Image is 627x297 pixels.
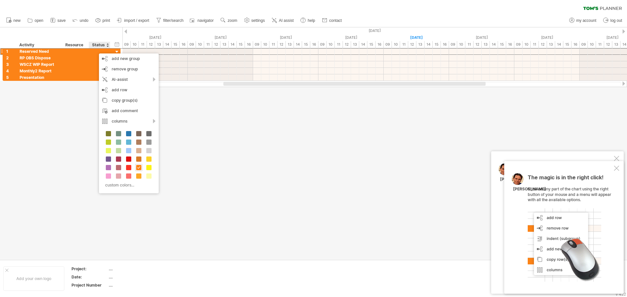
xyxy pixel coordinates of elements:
div: Status [92,42,106,48]
span: zoom [228,18,237,23]
span: help [308,18,315,23]
div: 13 [286,41,294,48]
div: Wednesday, 27 August 2025 [384,34,449,41]
div: [PERSON_NAME] [513,186,546,192]
a: save [49,16,68,25]
div: 12 [278,41,286,48]
div: 13 [220,41,229,48]
div: 11 [400,41,408,48]
div: Resource [65,42,85,48]
div: WSCZ WIP Report [20,61,59,67]
div: 12 [343,41,351,48]
span: print [103,18,110,23]
div: 14 [359,41,367,48]
span: AI assist [279,18,294,23]
div: Presentation [20,74,59,81]
span: remove group [112,67,138,71]
div: 09 [318,41,327,48]
div: 16 [376,41,384,48]
a: import / export [115,16,151,25]
a: zoom [219,16,239,25]
div: 13 [612,41,620,48]
div: 09 [449,41,457,48]
div: Date: [72,274,107,280]
span: open [35,18,43,23]
div: 16 [310,41,318,48]
div: 14 [425,41,433,48]
div: 15 [563,41,571,48]
div: copy group(s) [99,95,159,106]
div: 11 [139,41,147,48]
div: Add your own logo [3,266,64,291]
span: settings [251,18,265,23]
div: Sunday, 24 August 2025 [188,34,253,41]
div: 15 [367,41,376,48]
div: Friday, 29 August 2025 [514,34,580,41]
span: The magic is in the right click! [528,174,603,184]
div: 12 [604,41,612,48]
div: 11 [465,41,474,48]
div: 14 [229,41,237,48]
a: log out [602,16,624,25]
div: 3 [6,61,16,67]
div: 14 [555,41,563,48]
div: 09 [580,41,588,48]
div: 15 [433,41,441,48]
div: 14 [294,41,302,48]
div: Monday, 25 August 2025 [253,34,318,41]
div: 12 [539,41,547,48]
a: filter/search [154,16,185,25]
div: add new group [99,53,159,64]
div: 11 [335,41,343,48]
div: 12 [474,41,482,48]
a: contact [320,16,344,25]
a: print [94,16,112,25]
div: 11 [596,41,604,48]
div: 2 [6,55,16,61]
div: 16 [441,41,449,48]
div: Tuesday, 26 August 2025 [318,34,384,41]
div: .... [109,274,164,280]
div: Thursday, 28 August 2025 [449,34,514,41]
div: Monthly2 Report [20,68,59,74]
div: 10 [261,41,269,48]
div: 15 [302,41,310,48]
div: .... [109,266,164,272]
a: open [26,16,45,25]
a: undo [71,16,90,25]
div: 12 [212,41,220,48]
div: 14 [490,41,498,48]
a: my account [568,16,598,25]
div: 09 [384,41,392,48]
div: columns [99,116,159,126]
div: 10 [196,41,204,48]
span: new [13,18,21,23]
div: Saturday, 23 August 2025 [122,34,188,41]
span: contact [329,18,342,23]
div: 11 [269,41,278,48]
div: Activity [19,42,58,48]
div: Project Number [72,282,107,288]
div: Reserved Need [20,48,59,54]
span: navigator [198,18,214,23]
div: 10 [457,41,465,48]
div: 09 [122,41,131,48]
div: 12 [408,41,416,48]
div: .... [109,282,164,288]
a: AI assist [270,16,296,25]
div: 09 [253,41,261,48]
a: settings [243,16,267,25]
div: 13 [416,41,425,48]
div: 1 [6,48,16,54]
div: 09 [188,41,196,48]
a: new [5,16,23,25]
div: Project: [72,266,107,272]
div: [PERSON_NAME] [500,177,533,182]
div: 11 [204,41,212,48]
div: 13 [351,41,359,48]
div: AI-assist [99,74,159,85]
div: 16 [571,41,580,48]
div: 13 [155,41,163,48]
div: 15 [237,41,245,48]
span: filter/search [163,18,184,23]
